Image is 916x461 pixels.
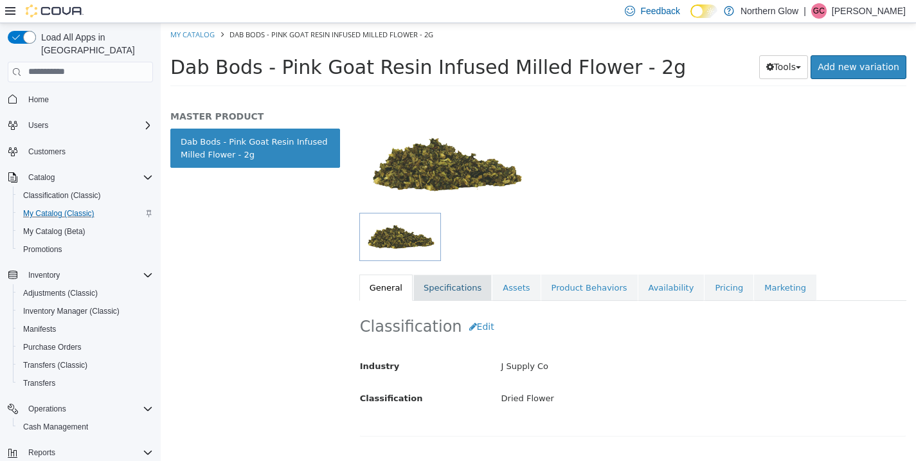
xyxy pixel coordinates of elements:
span: GC [813,3,825,19]
a: Availability [478,251,544,278]
a: Dab Bods - Pink Goat Resin Infused Milled Flower - 2g [10,105,179,145]
button: Users [3,116,158,134]
button: Transfers (Classic) [13,356,158,374]
button: Operations [3,400,158,418]
img: Cova [26,5,84,17]
p: | [804,3,806,19]
span: Users [28,120,48,131]
button: Manifests [13,320,158,338]
span: Customers [23,143,153,159]
a: Inventory Manager (Classic) [18,303,125,319]
button: Cash Management [13,418,158,436]
p: [PERSON_NAME] [832,3,906,19]
span: Adjustments (Classic) [23,288,98,298]
span: Reports [28,447,55,458]
a: Manifests [18,321,61,337]
span: Dab Bods - Pink Goat Resin Infused Milled Flower - 2g [10,33,525,55]
a: Promotions [18,242,67,257]
span: Promotions [23,244,62,255]
button: Customers [3,142,158,161]
span: Users [23,118,153,133]
span: Load All Apps in [GEOGRAPHIC_DATA] [36,31,153,57]
span: My Catalog (Beta) [23,226,85,237]
button: Inventory Manager (Classic) [13,302,158,320]
span: Transfers [18,375,153,391]
span: Cash Management [23,422,88,432]
a: Cash Management [18,419,93,435]
button: Adjustments (Classic) [13,284,158,302]
a: Assets [332,251,379,278]
span: Classification (Classic) [18,188,153,203]
a: Pricing [544,251,593,278]
span: My Catalog (Beta) [18,224,153,239]
span: My Catalog (Classic) [18,206,153,221]
button: Reports [23,445,60,460]
div: Dried Flower [331,365,755,387]
span: Feedback [640,5,679,17]
a: Marketing [593,251,656,278]
div: J Supply Co [331,332,755,355]
span: Adjustments (Classic) [18,285,153,301]
a: Classification (Classic) [18,188,106,203]
button: Users [23,118,53,133]
span: Operations [23,401,153,417]
button: My Catalog (Beta) [13,222,158,240]
span: Manifests [23,324,56,334]
a: My Catalog [10,6,54,16]
span: Catalog [28,172,55,183]
a: Add new variation [650,32,746,56]
button: Catalog [3,168,158,186]
button: Operations [23,401,71,417]
a: General [199,251,252,278]
span: Purchase Orders [18,339,153,355]
span: Transfers (Classic) [18,357,153,373]
button: Edit [354,437,393,461]
button: Promotions [13,240,158,258]
a: Transfers (Classic) [18,357,93,373]
a: Transfers [18,375,60,391]
a: My Catalog (Classic) [18,206,100,221]
h2: Classification [199,292,745,316]
a: Adjustments (Classic) [18,285,103,301]
button: Tools [598,32,648,56]
img: 150 [199,93,370,190]
button: Inventory [23,267,65,283]
span: Cash Management [18,419,153,435]
a: Product Behaviors [381,251,477,278]
span: Promotions [18,242,153,257]
a: Purchase Orders [18,339,87,355]
button: My Catalog (Classic) [13,204,158,222]
span: Industry [199,338,239,348]
h2: General Information [199,437,745,461]
span: Dab Bods - Pink Goat Resin Infused Milled Flower - 2g [69,6,273,16]
h5: MASTER PRODUCT [10,87,179,99]
span: Catalog [23,170,153,185]
span: Operations [28,404,66,414]
span: Purchase Orders [23,342,82,352]
div: Gayle Church [811,3,827,19]
button: Inventory [3,266,158,284]
p: Northern Glow [741,3,798,19]
button: Transfers [13,374,158,392]
span: Classification (Classic) [23,190,101,201]
a: Home [23,92,54,107]
span: Customers [28,147,66,157]
a: Customers [23,144,71,159]
a: Specifications [253,251,331,278]
a: My Catalog (Beta) [18,224,91,239]
span: Transfers [23,378,55,388]
input: Dark Mode [690,5,717,18]
button: Classification (Classic) [13,186,158,204]
button: Purchase Orders [13,338,158,356]
span: Home [23,91,153,107]
span: Inventory Manager (Classic) [18,303,153,319]
span: Manifests [18,321,153,337]
span: Reports [23,445,153,460]
button: Edit [301,292,341,316]
button: Home [3,90,158,109]
span: Inventory [23,267,153,283]
span: Classification [199,370,262,380]
span: Home [28,95,49,105]
span: Transfers (Classic) [23,360,87,370]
